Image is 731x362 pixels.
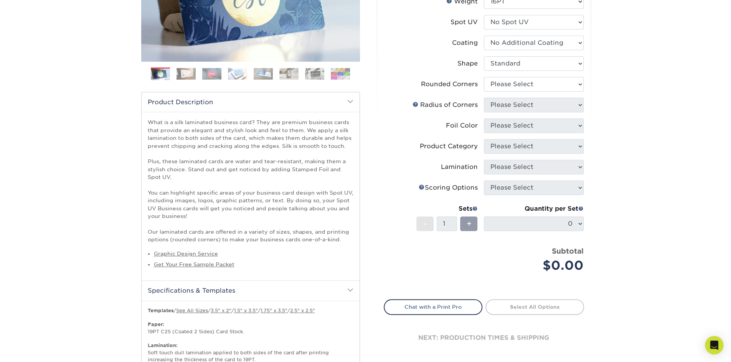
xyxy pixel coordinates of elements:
[154,261,234,267] a: Get Your Free Sample Packet
[420,142,478,151] div: Product Category
[154,251,218,257] a: Graphic Design Service
[202,68,221,80] img: Business Cards 03
[261,308,287,313] a: 1.75" x 3.5"
[142,280,360,300] h2: Specifications & Templates
[413,100,478,110] div: Radius of Corners
[452,38,478,48] div: Coating
[305,68,324,80] img: Business Cards 07
[176,308,208,313] a: See All Sizes
[421,80,478,89] div: Rounded Corners
[211,308,231,313] a: 3.5" x 2"
[148,342,178,348] strong: Lamination:
[419,183,478,192] div: Scoring Options
[254,68,273,80] img: Business Cards 05
[705,336,723,354] div: Open Intercom Messenger
[228,68,247,80] img: Business Cards 04
[466,218,471,229] span: +
[484,204,584,213] div: Quantity per Set
[490,256,584,275] div: $0.00
[151,65,170,84] img: Business Cards 01
[450,18,478,27] div: Spot UV
[331,68,350,80] img: Business Cards 08
[446,121,478,130] div: Foil Color
[423,218,427,229] span: -
[148,321,164,327] strong: Paper:
[384,315,584,361] div: next: production times & shipping
[148,308,173,313] b: Templates
[234,308,258,313] a: 1.5" x 3.5"
[290,308,315,313] a: 2.5" x 2.5"
[457,59,478,68] div: Shape
[148,118,353,243] p: What is a silk laminated business card? They are premium business cards that provide an elegant a...
[384,299,482,314] a: Chat with a Print Pro
[485,299,584,314] a: Select All Options
[142,92,360,112] h2: Product Description
[279,68,299,80] img: Business Cards 06
[441,162,478,172] div: Lamination
[552,247,584,255] strong: Subtotal
[416,204,478,213] div: Sets
[177,68,196,80] img: Business Cards 02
